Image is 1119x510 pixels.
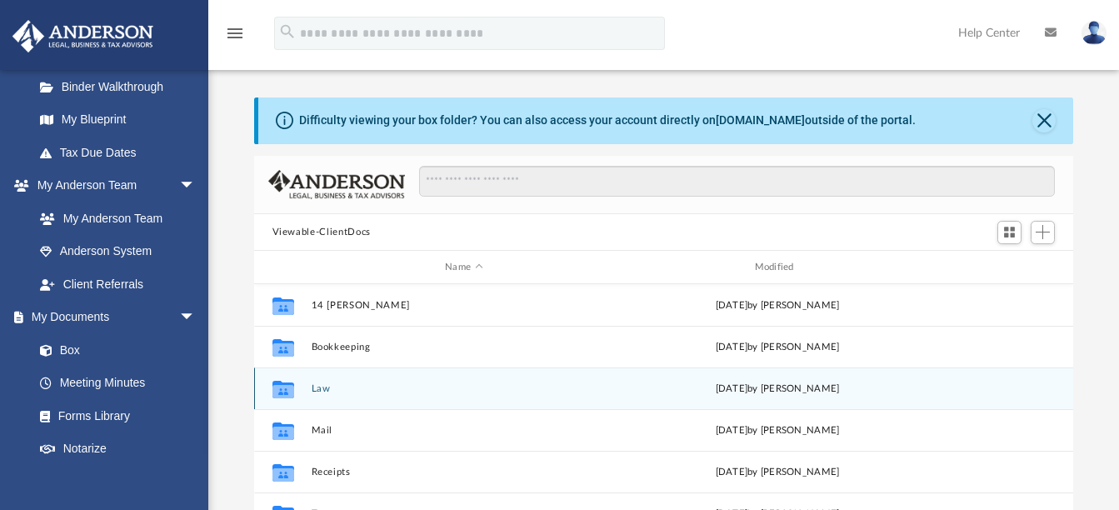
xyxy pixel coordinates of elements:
[997,221,1022,244] button: Switch to Grid View
[272,225,371,240] button: Viewable-ClientDocs
[23,333,204,367] a: Box
[1031,221,1056,244] button: Add
[311,425,617,436] button: Mail
[261,260,302,275] div: id
[23,367,212,400] a: Meeting Minutes
[937,260,1054,275] div: id
[23,235,212,268] a: Anderson System
[1032,109,1056,132] button: Close
[179,169,212,203] span: arrow_drop_down
[624,465,930,480] div: [DATE] by [PERSON_NAME]
[1082,21,1107,45] img: User Pic
[311,383,617,394] button: Law
[225,32,245,43] a: menu
[624,423,930,438] div: [DATE] by [PERSON_NAME]
[12,301,212,334] a: My Documentsarrow_drop_down
[23,432,212,466] a: Notarize
[23,103,212,137] a: My Blueprint
[299,112,916,129] div: Difficulty viewing your box folder? You can also access your account directly on outside of the p...
[624,382,930,397] div: [DATE] by [PERSON_NAME]
[23,202,204,235] a: My Anderson Team
[310,260,617,275] div: Name
[23,399,204,432] a: Forms Library
[225,23,245,43] i: menu
[12,169,212,202] a: My Anderson Teamarrow_drop_down
[23,267,212,301] a: Client Referrals
[624,260,931,275] div: Modified
[311,300,617,311] button: 14 [PERSON_NAME]
[311,467,617,477] button: Receipts
[7,20,158,52] img: Anderson Advisors Platinum Portal
[419,166,1055,197] input: Search files and folders
[278,22,297,41] i: search
[624,340,930,355] div: [DATE] by [PERSON_NAME]
[624,298,930,313] div: [DATE] by [PERSON_NAME]
[23,136,221,169] a: Tax Due Dates
[179,301,212,335] span: arrow_drop_down
[311,342,617,352] button: Bookkeeping
[23,70,221,103] a: Binder Walkthrough
[716,113,805,127] a: [DOMAIN_NAME]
